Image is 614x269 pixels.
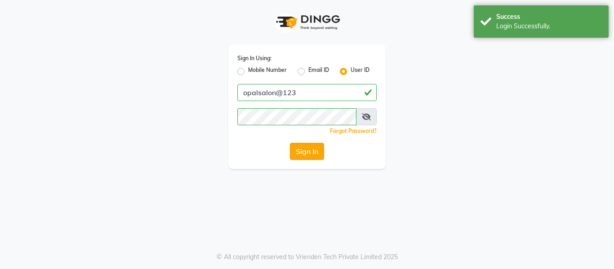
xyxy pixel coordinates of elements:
[271,9,343,35] img: logo1.svg
[237,108,356,125] input: Username
[237,54,271,62] label: Sign In Using:
[330,128,377,134] a: Forgot Password?
[308,66,329,77] label: Email ID
[237,84,377,101] input: Username
[248,66,287,77] label: Mobile Number
[351,66,369,77] label: User ID
[496,22,602,31] div: Login Successfully.
[290,143,324,160] button: Sign In
[496,12,602,22] div: Success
